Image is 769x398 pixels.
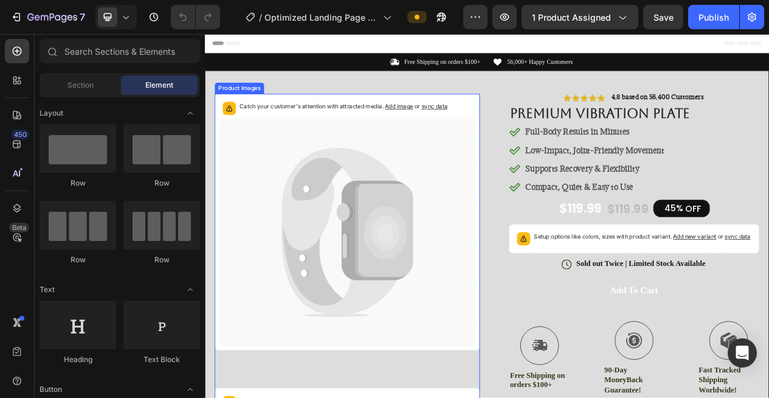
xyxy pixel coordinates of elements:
[457,215,514,238] div: $119.99
[415,119,594,134] p: Full-Body Results in Minutes
[480,291,647,304] p: Sold out Twice | Limited Stock Available
[40,284,55,295] span: Text
[524,324,586,340] div: Add to cart
[123,254,200,265] div: Row
[393,312,717,352] button: Add to cart
[593,217,619,233] div: 45%
[393,91,717,115] h1: Premium Vibration Plate
[519,215,575,238] div: $119.99
[522,5,638,29] button: 1 product assigned
[280,89,314,98] span: sync data
[415,191,554,204] strong: Compact, Quiet & Easy to Use
[123,178,200,189] div: Row
[605,257,661,267] span: Add new variant
[67,80,94,91] span: Section
[12,130,29,139] div: 450
[40,39,200,63] input: Search Sections & Elements
[80,10,85,24] p: 7
[688,5,739,29] button: Publish
[15,65,74,75] div: Product Images
[181,280,200,299] span: Toggle open
[619,217,643,234] div: OFF
[264,11,378,24] span: Optimized Landing Page Template
[269,89,314,98] span: or
[40,384,62,395] span: Button
[40,178,116,189] div: Row
[40,108,63,119] span: Layout
[643,5,683,29] button: Save
[653,12,674,23] span: Save
[40,254,116,265] div: Row
[171,5,220,29] div: Undo/Redo
[532,11,611,24] span: 1 product assigned
[698,11,729,24] div: Publish
[728,338,757,368] div: Open Intercom Messenger
[205,34,769,398] iframe: Design area
[233,89,269,98] span: Add image
[415,167,562,181] strong: Supports Recovery & Flexibility
[259,11,262,24] span: /
[145,80,173,91] span: Element
[123,354,200,365] div: Text Block
[672,257,706,267] span: sync data
[9,223,29,232] div: Beta
[426,256,706,268] p: Setup options like colors, sizes with product variant.
[661,257,706,267] span: or
[181,103,200,123] span: Toggle open
[40,354,116,365] div: Heading
[415,143,594,158] p: Low-Impact, Joint-Friendly Movement
[526,76,645,87] strong: 4.8 based on 56,400 Customers
[5,5,91,29] button: 7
